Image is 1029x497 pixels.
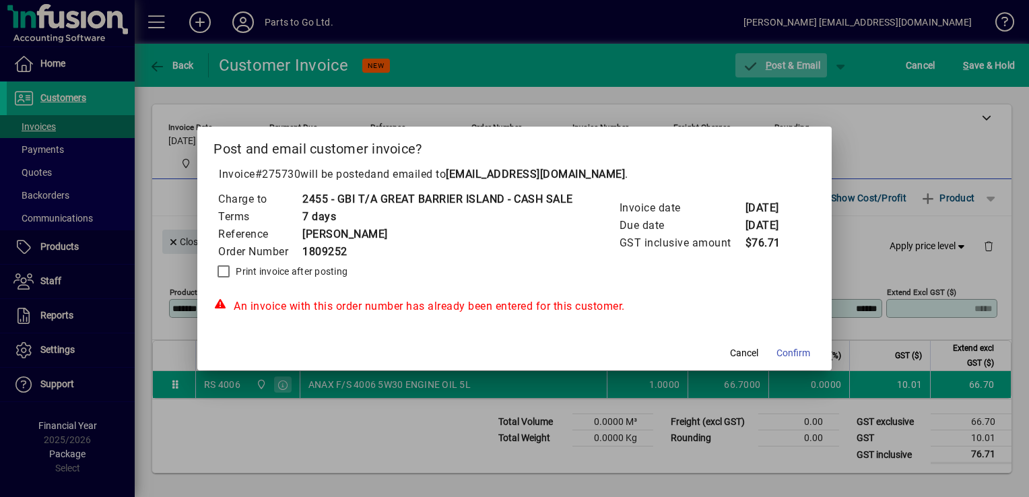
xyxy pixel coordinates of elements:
td: Reference [218,226,302,243]
td: Invoice date [619,199,745,217]
td: Order Number [218,243,302,261]
button: Cancel [723,341,766,365]
span: Confirm [776,346,810,360]
button: Confirm [771,341,816,365]
td: 7 days [302,208,573,226]
td: [PERSON_NAME] [302,226,573,243]
h2: Post and email customer invoice? [197,127,832,166]
td: $76.71 [745,234,799,252]
td: 2455 - GBI T/A GREAT BARRIER ISLAND - CASH SALE [302,191,573,208]
label: Print invoice after posting [233,265,347,278]
span: #275730 [255,168,301,180]
b: [EMAIL_ADDRESS][DOMAIN_NAME] [446,168,625,180]
td: GST inclusive amount [619,234,745,252]
span: Cancel [730,346,758,360]
td: [DATE] [745,199,799,217]
td: 1809252 [302,243,573,261]
p: Invoice will be posted . [213,166,816,183]
td: Charge to [218,191,302,208]
td: [DATE] [745,217,799,234]
div: An invoice with this order number has already been entered for this customer. [213,298,816,314]
span: and emailed to [370,168,625,180]
td: Terms [218,208,302,226]
td: Due date [619,217,745,234]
